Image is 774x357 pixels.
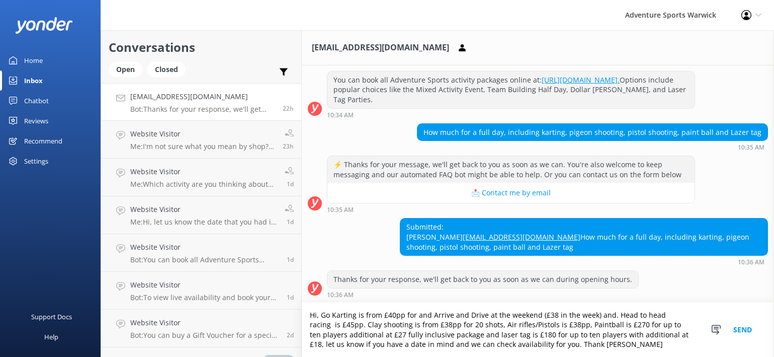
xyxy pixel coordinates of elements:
[24,111,48,131] div: Reviews
[130,293,279,302] p: Bot: To view live availability and book your tour, please visit: [URL][DOMAIN_NAME].
[327,271,638,288] div: Thanks for your response, we'll get back to you as soon as we can during opening hours.
[101,272,301,310] a: Website VisitorBot:To view live availability and book your tour, please visit: [URL][DOMAIN_NAME].1d
[130,105,275,114] p: Bot: Thanks for your response, we'll get back to you as soon as we can during opening hours.
[130,255,279,264] p: Bot: You can book all Adventure Sports activity packages online at: [URL][DOMAIN_NAME]. Options i...
[463,232,580,242] a: [EMAIL_ADDRESS][DOMAIN_NAME]
[327,111,695,118] div: Sep 28 2025 10:34am (UTC +01:00) Europe/London
[738,145,764,151] strong: 10:35 AM
[287,255,294,264] span: Sep 27 2025 01:43pm (UTC +01:00) Europe/London
[101,196,301,234] a: Website VisitorMe:Hi, let us know the date that you had in mind. We normally limit group sizes to...
[24,131,62,151] div: Recommend
[738,60,764,66] strong: 10:34 AM
[130,91,275,102] h4: [EMAIL_ADDRESS][DOMAIN_NAME]
[109,62,142,77] div: Open
[147,63,191,75] a: Closed
[287,293,294,302] span: Sep 27 2025 09:52am (UTC +01:00) Europe/London
[130,218,277,227] p: Me: Hi, let us know the date that you had in mind. We normally limit group sizes to 6 people, but...
[130,242,279,253] h4: Website Visitor
[724,303,761,357] button: Send
[101,234,301,272] a: Website VisitorBot:You can book all Adventure Sports activity packages online at: [URL][DOMAIN_NA...
[24,50,43,70] div: Home
[15,17,73,34] img: yonder-white-logo.png
[542,75,620,85] a: [URL][DOMAIN_NAME].
[327,207,354,213] strong: 10:35 AM
[130,204,277,215] h4: Website Visitor
[283,104,294,113] span: Sep 28 2025 10:36am (UTC +01:00) Europe/London
[101,121,301,159] a: Website VisitorMe:I'm not sure what you mean by shop? We don't have a retail outlet.23h
[327,156,695,183] div: ⚡ Thanks for your message, we'll get back to you as soon as we can. You're also welcome to keep m...
[327,292,354,298] strong: 10:36 AM
[130,166,277,177] h4: Website Visitor
[302,303,774,357] textarea: Hi, Go Karting is from £40pp for and Arrive and Drive at the weekend (£38 in the week) and. Head ...
[130,180,277,189] p: Me: Which activity are you thinking about and which date?
[130,331,279,340] p: Bot: You can buy a Gift Voucher for a specific activity here: [URL][DOMAIN_NAME].
[109,38,294,57] h2: Conversations
[130,317,279,328] h4: Website Visitor
[101,159,301,196] a: Website VisitorMe:Which activity are you thinking about and which date?1d
[24,70,43,91] div: Inbox
[287,180,294,188] span: Sep 27 2025 03:14pm (UTC +01:00) Europe/London
[44,327,58,347] div: Help
[283,142,294,151] span: Sep 28 2025 09:19am (UTC +01:00) Europe/London
[327,206,695,213] div: Sep 28 2025 10:35am (UTC +01:00) Europe/London
[109,63,147,75] a: Open
[417,124,767,141] div: How much for a full day, including karting, pigeon shooting, pistol shooting, paint ball and Laze...
[24,91,49,111] div: Chatbot
[400,258,768,265] div: Sep 28 2025 10:36am (UTC +01:00) Europe/London
[130,128,275,139] h4: Website Visitor
[31,307,72,327] div: Support Docs
[312,41,449,54] h3: [EMAIL_ADDRESS][DOMAIN_NAME]
[327,183,695,203] button: 📩 Contact me by email
[147,62,186,77] div: Closed
[101,310,301,347] a: Website VisitorBot:You can buy a Gift Voucher for a specific activity here: [URL][DOMAIN_NAME].2d
[130,142,275,151] p: Me: I'm not sure what you mean by shop? We don't have a retail outlet.
[327,72,695,108] div: You can book all Adventure Sports activity packages online at: Options include popular choices li...
[400,219,767,255] div: Submitted: [PERSON_NAME] How much for a full day, including karting, pigeon shooting, pistol shoo...
[738,259,764,265] strong: 10:36 AM
[287,331,294,339] span: Sep 26 2025 12:27pm (UTC +01:00) Europe/London
[24,151,48,171] div: Settings
[101,83,301,121] a: [EMAIL_ADDRESS][DOMAIN_NAME]Bot:Thanks for your response, we'll get back to you as soon as we can...
[287,218,294,226] span: Sep 27 2025 03:06pm (UTC +01:00) Europe/London
[327,112,354,118] strong: 10:34 AM
[417,144,768,151] div: Sep 28 2025 10:35am (UTC +01:00) Europe/London
[327,291,639,298] div: Sep 28 2025 10:36am (UTC +01:00) Europe/London
[130,279,279,291] h4: Website Visitor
